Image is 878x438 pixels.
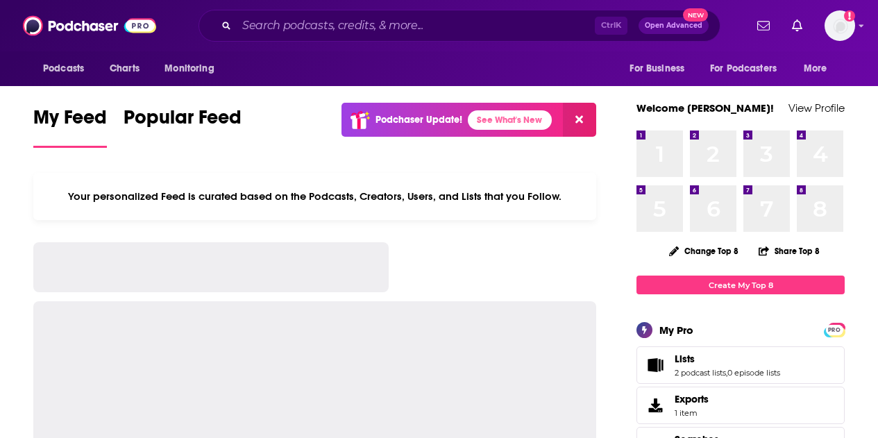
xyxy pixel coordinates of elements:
[43,59,84,78] span: Podcasts
[825,10,855,41] img: User Profile
[636,387,845,424] a: Exports
[33,56,102,82] button: open menu
[675,353,780,365] a: Lists
[155,56,232,82] button: open menu
[636,101,774,115] a: Welcome [PERSON_NAME]!
[636,346,845,384] span: Lists
[826,324,843,335] a: PRO
[636,276,845,294] a: Create My Top 8
[33,106,107,137] span: My Feed
[661,242,747,260] button: Change Top 8
[375,114,462,126] p: Podchaser Update!
[645,22,702,29] span: Open Advanced
[659,323,693,337] div: My Pro
[701,56,797,82] button: open menu
[641,355,669,375] a: Lists
[786,14,808,37] a: Show notifications dropdown
[788,101,845,115] a: View Profile
[33,106,107,148] a: My Feed
[825,10,855,41] button: Show profile menu
[164,59,214,78] span: Monitoring
[844,10,855,22] svg: Add a profile image
[620,56,702,82] button: open menu
[804,59,827,78] span: More
[826,325,843,335] span: PRO
[33,173,596,220] div: Your personalized Feed is curated based on the Podcasts, Creators, Users, and Lists that you Follow.
[675,408,709,418] span: 1 item
[595,17,627,35] span: Ctrl K
[675,393,709,405] span: Exports
[468,110,552,130] a: See What's New
[675,353,695,365] span: Lists
[675,368,726,378] a: 2 podcast lists
[639,17,709,34] button: Open AdvancedNew
[683,8,708,22] span: New
[794,56,845,82] button: open menu
[726,368,727,378] span: ,
[825,10,855,41] span: Logged in as BrunswickDigital
[124,106,242,137] span: Popular Feed
[641,396,669,415] span: Exports
[237,15,595,37] input: Search podcasts, credits, & more...
[710,59,777,78] span: For Podcasters
[110,59,140,78] span: Charts
[630,59,684,78] span: For Business
[101,56,148,82] a: Charts
[758,237,820,264] button: Share Top 8
[23,12,156,39] img: Podchaser - Follow, Share and Rate Podcasts
[752,14,775,37] a: Show notifications dropdown
[124,106,242,148] a: Popular Feed
[727,368,780,378] a: 0 episode lists
[199,10,720,42] div: Search podcasts, credits, & more...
